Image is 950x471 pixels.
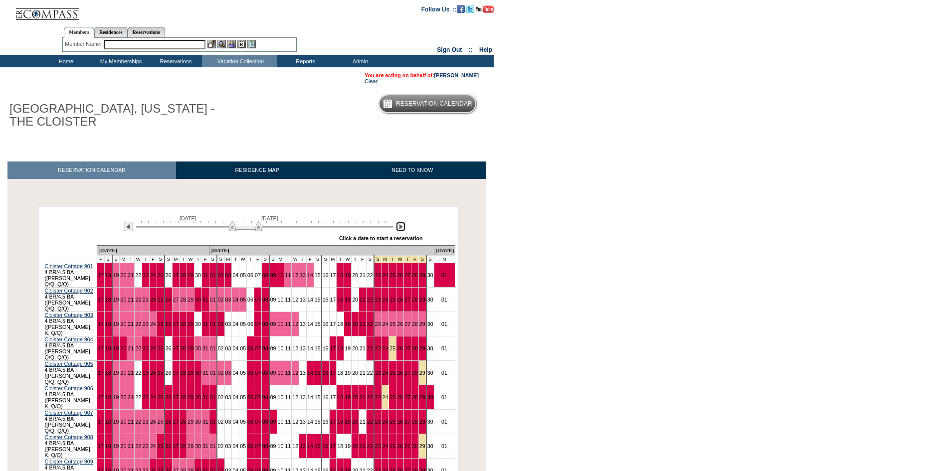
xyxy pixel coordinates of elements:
a: 01 [210,345,216,351]
a: 20 [352,394,358,400]
a: 08 [262,370,268,376]
a: 28 [180,321,186,327]
a: 04 [232,394,238,400]
a: 30 [195,297,201,303]
a: 14 [307,297,313,303]
a: 27 [173,394,179,400]
a: Cloister Cottage 904 [45,336,93,342]
a: 25 [389,370,395,376]
a: 04 [232,297,238,303]
img: Previous [124,222,133,231]
a: 14 [307,272,313,278]
a: 24 [150,345,156,351]
a: 16 [323,394,329,400]
a: 30 [427,272,433,278]
a: 28 [412,370,418,376]
a: 27 [173,345,179,351]
a: 19 [345,272,351,278]
a: 02 [218,394,224,400]
a: 25 [158,297,164,303]
a: 17 [98,297,104,303]
a: 05 [240,345,246,351]
a: 22 [367,345,373,351]
a: 28 [412,345,418,351]
a: Members [64,27,94,38]
a: 25 [389,345,395,351]
a: 20 [352,297,358,303]
a: 04 [232,345,238,351]
a: 02 [218,345,224,351]
a: 13 [300,345,306,351]
a: 20 [352,272,358,278]
a: 29 [419,345,425,351]
a: 04 [232,272,238,278]
img: Subscribe to our YouTube Channel [476,5,494,13]
a: 22 [367,321,373,327]
a: 02 [218,272,224,278]
a: 31 [202,345,208,351]
a: 23 [375,345,381,351]
a: 09 [270,394,276,400]
a: 12 [292,297,298,303]
a: 12 [292,345,298,351]
a: 30 [427,297,433,303]
a: 02 [218,321,224,327]
a: 17 [98,370,104,376]
a: 23 [375,321,381,327]
a: 08 [262,321,268,327]
a: 17 [98,394,104,400]
a: 27 [173,321,179,327]
a: Cloister Cottage 902 [45,288,93,294]
img: Reservations [237,40,246,48]
a: 21 [360,321,366,327]
a: 17 [330,345,336,351]
a: 17 [98,272,104,278]
a: 26 [166,370,172,376]
a: 07 [255,321,261,327]
a: 06 [247,321,253,327]
a: 03 [225,394,231,400]
a: 21 [128,394,134,400]
a: 28 [180,394,186,400]
a: 11 [285,297,291,303]
a: 10 [278,321,284,327]
a: 17 [330,394,336,400]
a: 22 [135,321,141,327]
a: 21 [360,370,366,376]
a: 07 [255,394,261,400]
a: 06 [247,394,253,400]
a: 15 [315,272,321,278]
a: 22 [135,370,141,376]
a: 23 [375,370,381,376]
a: 16 [323,321,329,327]
a: 29 [188,297,193,303]
a: 06 [247,345,253,351]
a: 06 [247,272,253,278]
a: 07 [255,345,261,351]
a: 03 [225,297,231,303]
a: 01 [210,370,216,376]
a: 29 [419,370,425,376]
a: 24 [382,272,388,278]
a: NEED TO KNOW [338,161,486,179]
a: 26 [397,272,403,278]
a: 23 [143,394,149,400]
a: 04 [232,321,238,327]
a: 21 [360,345,366,351]
a: 01 [210,394,216,400]
a: Cloister Cottage 903 [45,312,93,318]
a: 28 [412,321,418,327]
a: 27 [404,370,410,376]
a: 20 [120,345,126,351]
a: 24 [382,321,388,327]
a: 28 [180,297,186,303]
a: 27 [173,297,179,303]
a: 28 [180,272,186,278]
a: 14 [307,345,313,351]
a: 06 [247,370,253,376]
a: 09 [270,297,276,303]
a: 24 [150,394,156,400]
a: 25 [389,297,395,303]
a: 06 [247,297,253,303]
a: Subscribe to our YouTube Channel [476,5,494,11]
